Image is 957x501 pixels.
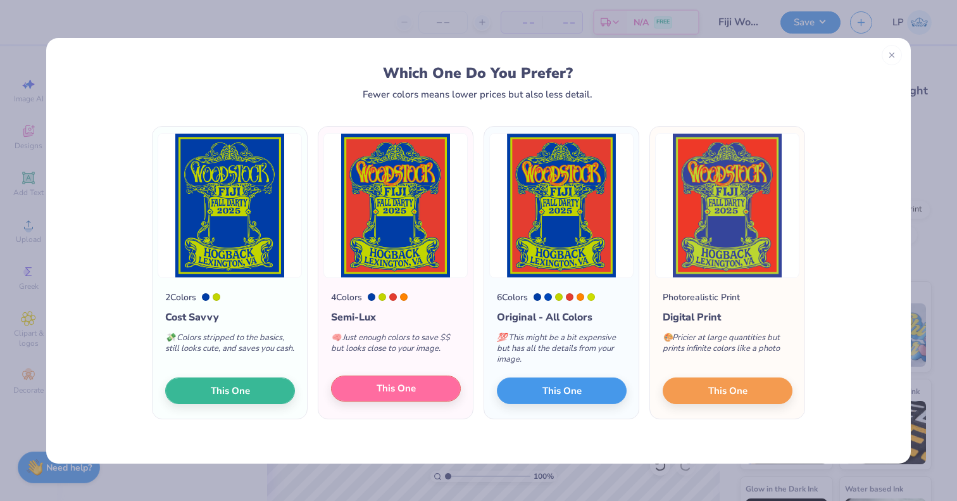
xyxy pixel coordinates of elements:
[542,383,582,398] span: This One
[165,310,295,325] div: Cost Savvy
[544,293,552,301] div: 2728 C
[497,332,507,343] span: 💯
[663,332,673,343] span: 🎨
[331,310,461,325] div: Semi-Lux
[81,65,875,82] div: Which One Do You Prefer?
[566,293,573,301] div: 179 C
[165,325,295,367] div: Colors stripped to the basics, still looks cute, and saves you cash.
[534,293,541,301] div: 293 C
[165,377,295,404] button: This One
[663,377,792,404] button: This One
[202,293,210,301] div: 293 C
[331,325,461,367] div: Just enough colors to save $$ but looks close to your image.
[663,291,740,304] div: Photorealistic Print
[489,133,634,278] img: 6 color option
[363,89,592,99] div: Fewer colors means lower prices but also less detail.
[331,291,362,304] div: 4 Colors
[663,325,792,367] div: Pricier at large quantities but prints infinite colors like a photo
[213,293,220,301] div: 382 C
[368,293,375,301] div: 293 C
[587,293,595,301] div: 389 C
[165,332,175,343] span: 💸
[331,332,341,343] span: 🧠
[497,310,627,325] div: Original - All Colors
[497,377,627,404] button: This One
[400,293,408,301] div: 151 C
[708,383,747,398] span: This One
[158,133,302,278] img: 2 color option
[497,291,528,304] div: 6 Colors
[577,293,584,301] div: 151 C
[655,133,799,278] img: Photorealistic preview
[165,291,196,304] div: 2 Colors
[555,293,563,301] div: 382 C
[331,376,461,402] button: This One
[377,381,416,396] span: This One
[378,293,386,301] div: 382 C
[663,310,792,325] div: Digital Print
[497,325,627,377] div: This might be a bit expensive but has all the details from your image.
[211,383,250,398] span: This One
[323,133,468,278] img: 4 color option
[389,293,397,301] div: 179 C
